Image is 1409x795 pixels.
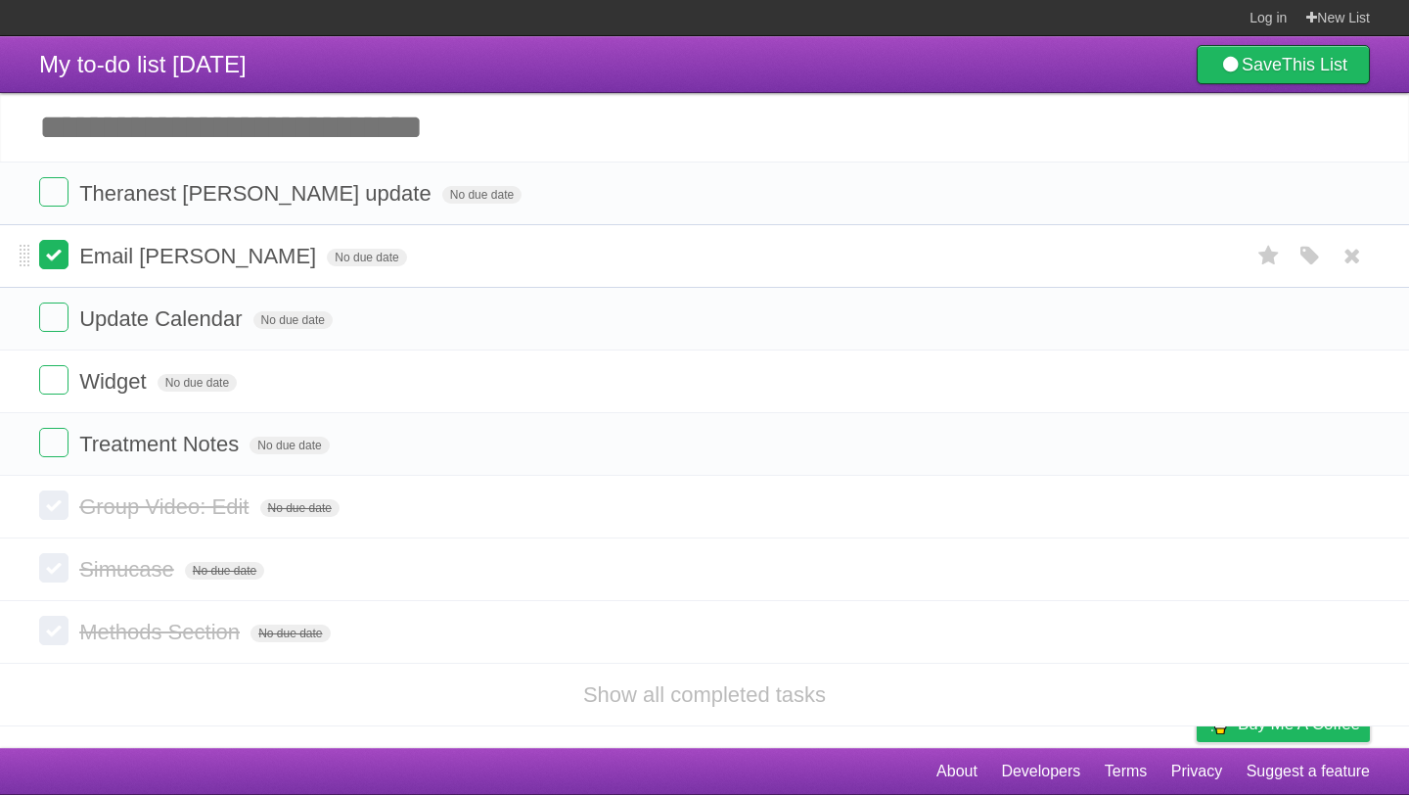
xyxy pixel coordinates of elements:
[185,562,264,580] span: No due date
[1247,753,1370,790] a: Suggest a feature
[39,177,68,207] label: Done
[158,374,237,392] span: No due date
[39,240,68,269] label: Done
[1238,707,1360,741] span: Buy me a coffee
[39,365,68,395] label: Done
[1105,753,1148,790] a: Terms
[39,553,68,583] label: Done
[327,249,406,266] span: No due date
[253,311,333,329] span: No due date
[39,491,68,520] label: Done
[1197,45,1370,84] a: SaveThis List
[1171,753,1222,790] a: Privacy
[260,499,340,517] span: No due date
[39,51,247,77] span: My to-do list [DATE]
[79,432,244,456] span: Treatment Notes
[250,437,329,454] span: No due date
[79,244,321,268] span: Email [PERSON_NAME]
[79,181,436,206] span: Theranest [PERSON_NAME] update
[1001,753,1080,790] a: Developers
[936,753,977,790] a: About
[442,186,522,204] span: No due date
[39,616,68,645] label: Done
[79,369,151,394] span: Widget
[79,306,247,331] span: Update Calendar
[39,428,68,457] label: Done
[250,625,330,642] span: No due date
[79,494,253,519] span: Group Video: Edit
[583,682,826,707] a: Show all completed tasks
[1282,55,1347,74] b: This List
[39,303,68,332] label: Done
[79,557,179,582] span: Simucase
[1250,240,1288,272] label: Star task
[79,620,245,644] span: Methods Section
